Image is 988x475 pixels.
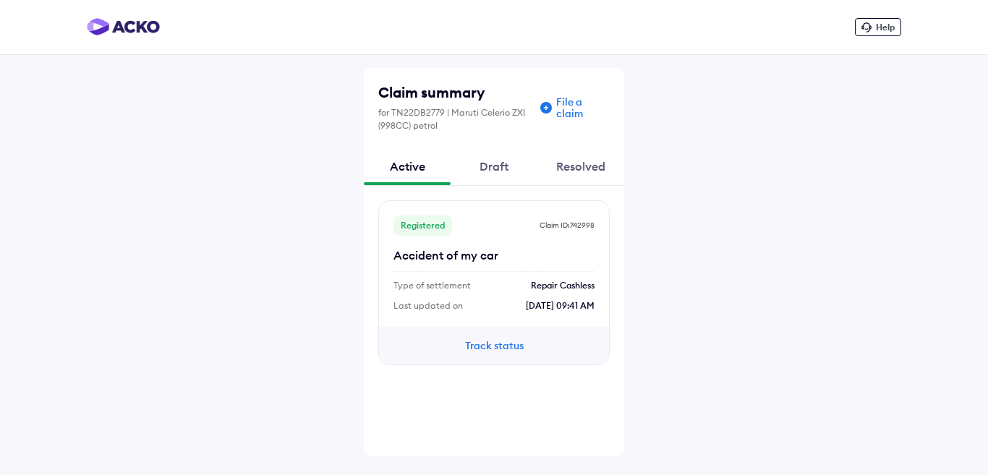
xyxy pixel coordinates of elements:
[378,82,536,103] div: Claim summary
[531,279,595,292] p: Repair Cashless
[451,338,537,354] button: Track status
[393,247,595,264] p: Accident of my car
[451,147,537,186] div: Draft
[393,279,471,292] p: Type of settlement
[540,221,595,231] p: Claim ID: 742998
[378,106,536,132] div: for TN22DB2779 | Maruti Celerio ZXI (998CC) petrol
[393,299,463,312] p: Last updated on
[540,102,552,114] img: plus
[364,147,451,186] div: Active
[876,22,895,33] span: Help
[87,18,160,35] img: horizontal-gradient.png
[393,215,452,236] p: Registered
[537,147,624,186] div: Resolved
[526,299,595,312] p: [DATE] 09:41 AM
[556,96,610,119] div: File a claim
